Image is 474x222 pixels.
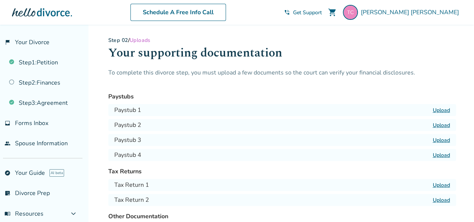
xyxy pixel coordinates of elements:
[69,209,78,218] span: expand_more
[108,37,456,44] div: /
[433,182,450,189] label: Upload
[293,9,322,16] span: Get Support
[437,186,474,222] iframe: Chat Widget
[343,5,358,20] img: toddjconger@gmail.com
[114,150,141,159] h4: Paystub 4
[328,8,337,17] span: shopping_cart
[49,169,64,177] span: AI beta
[4,140,10,146] span: people
[130,4,226,21] a: Schedule A Free Info Call
[4,39,10,45] span: flag_2
[433,122,450,129] label: Upload
[433,152,450,159] label: Upload
[4,170,10,176] span: explore
[130,37,151,44] span: Uploads
[361,8,462,16] span: [PERSON_NAME] [PERSON_NAME]
[4,120,10,126] span: inbox
[4,190,10,196] span: list_alt_check
[284,9,290,15] span: phone_in_talk
[108,212,456,221] h3: Other Documentation
[4,211,10,217] span: menu_book
[4,210,43,218] span: Resources
[114,106,141,115] h4: Paystub 1
[433,197,450,204] label: Upload
[114,121,141,130] h4: Paystub 2
[15,119,48,127] span: Forms Inbox
[108,44,456,68] h1: Your supporting documentation
[114,136,141,145] h4: Paystub 3
[433,107,450,114] label: Upload
[108,68,456,86] p: To complete this divorce step, you must upload a few documents so the court can verify your finan...
[108,37,128,44] a: Step 02
[114,180,149,189] h4: Tax Return 1
[114,195,149,204] h4: Tax Return 2
[433,137,450,144] label: Upload
[284,9,322,16] a: phone_in_talkGet Support
[108,92,456,101] h3: Paystubs
[108,167,456,176] h3: Tax Returns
